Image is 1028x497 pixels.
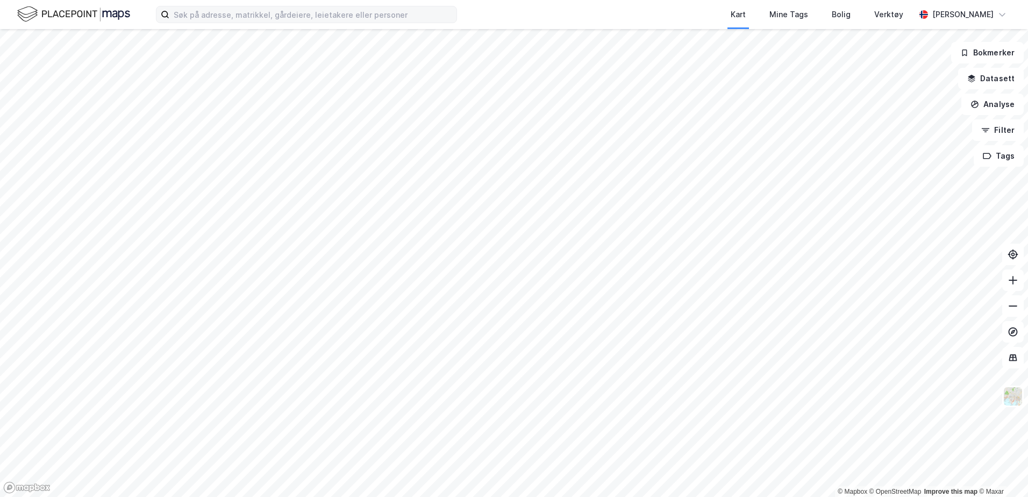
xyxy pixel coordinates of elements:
[932,8,994,21] div: [PERSON_NAME]
[874,8,903,21] div: Verktøy
[769,8,808,21] div: Mine Tags
[731,8,746,21] div: Kart
[961,94,1024,115] button: Analyse
[974,145,1024,167] button: Tags
[869,488,922,495] a: OpenStreetMap
[838,488,867,495] a: Mapbox
[17,5,130,24] img: logo.f888ab2527a4732fd821a326f86c7f29.svg
[972,119,1024,141] button: Filter
[958,68,1024,89] button: Datasett
[974,445,1028,497] iframe: Chat Widget
[1003,386,1023,407] img: Z
[832,8,851,21] div: Bolig
[3,481,51,494] a: Mapbox homepage
[924,488,977,495] a: Improve this map
[169,6,456,23] input: Søk på adresse, matrikkel, gårdeiere, leietakere eller personer
[951,42,1024,63] button: Bokmerker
